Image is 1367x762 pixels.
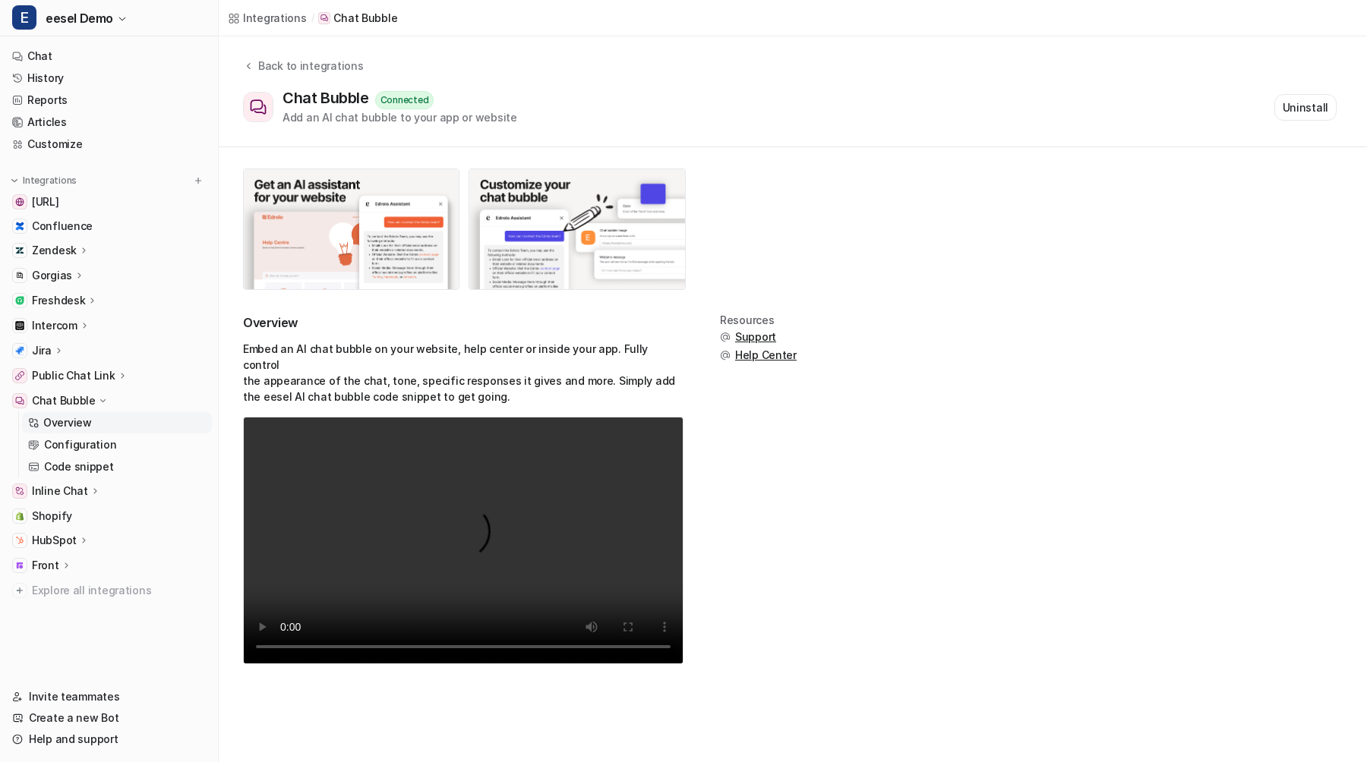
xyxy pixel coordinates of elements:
p: Inline Chat [32,483,88,499]
img: support.svg [720,332,731,342]
img: Gorgias [15,271,24,280]
a: Explore all integrations [6,580,212,601]
a: Integrations [228,10,307,26]
p: HubSpot [32,533,77,548]
img: Public Chat Link [15,371,24,380]
button: Back to integrations [243,58,363,89]
a: Create a new Bot [6,707,212,729]
img: support.svg [720,350,731,361]
p: Chat Bubble [32,393,96,408]
p: Embed an AI chat bubble on your website, help center or inside your app. Fully control the appear... [243,341,683,405]
span: Shopify [32,509,72,524]
img: Intercom [15,321,24,330]
a: Help and support [6,729,212,750]
span: Help Center [735,348,797,363]
div: Integrations [243,10,307,26]
span: Confluence [32,219,93,234]
p: Code snippet [44,459,114,474]
img: Confluence [15,222,24,231]
span: eesel Demo [46,8,113,29]
p: Zendesk [32,243,77,258]
p: Overview [43,415,92,430]
a: Articles [6,112,212,133]
p: Intercom [32,318,77,333]
a: Chat Bubble [318,11,397,26]
span: [URL] [32,194,59,209]
div: Connected [375,91,434,109]
h2: Overview [243,314,683,332]
img: explore all integrations [12,583,27,598]
div: Chat Bubble [283,89,375,107]
div: Resources [720,314,797,326]
img: Freshdesk [15,296,24,305]
img: Jira [15,346,24,355]
span: / [311,11,314,25]
button: Support [720,329,797,345]
img: Front [15,561,24,570]
div: Back to integrations [254,58,363,74]
img: Inline Chat [15,486,24,496]
a: Configuration [22,434,212,455]
span: Support [735,329,776,345]
p: Gorgias [32,268,72,283]
img: expand menu [9,175,20,186]
img: Shopify [15,512,24,521]
button: Integrations [6,173,81,188]
p: Freshdesk [32,293,85,308]
a: ConfluenceConfluence [6,216,212,237]
p: Jira [32,343,52,358]
a: Code snippet [22,456,212,477]
a: Overview [22,412,212,433]
p: Configuration [44,437,116,452]
video: Your browser does not support the video tag. [243,417,683,664]
a: History [6,68,212,89]
img: docs.eesel.ai [15,197,24,206]
p: Integrations [23,175,77,187]
img: Zendesk [15,246,24,255]
a: Invite teammates [6,686,212,707]
p: Public Chat Link [32,368,115,383]
a: Reports [6,90,212,111]
a: docs.eesel.ai[URL] [6,191,212,213]
img: menu_add.svg [193,175,204,186]
div: Add an AI chat bubble to your app or website [283,109,517,125]
button: Uninstall [1274,94,1337,121]
a: Chat [6,46,212,67]
img: Chat Bubble [15,396,24,405]
button: Help Center [720,348,797,363]
span: E [12,5,36,30]
img: HubSpot [15,536,24,545]
p: Chat Bubble [333,11,397,26]
span: Explore all integrations [32,578,206,603]
a: ShopifyShopify [6,505,212,527]
a: Customize [6,134,212,155]
p: Front [32,558,59,573]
